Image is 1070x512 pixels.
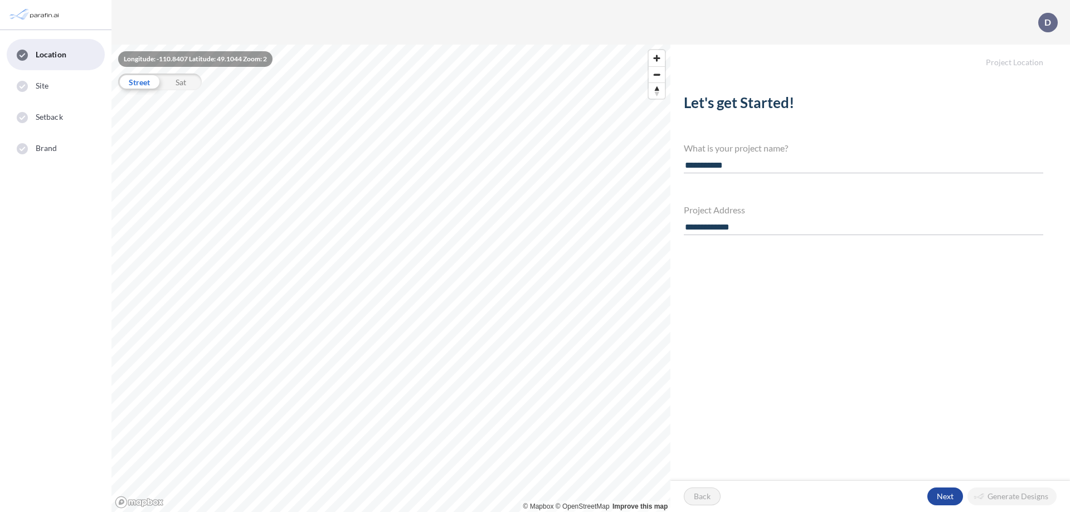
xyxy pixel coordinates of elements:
[111,45,670,512] canvas: Map
[684,143,1043,153] h4: What is your project name?
[649,82,665,99] button: Reset bearing to north
[649,50,665,66] button: Zoom in
[1044,17,1051,27] p: D
[36,143,57,154] span: Brand
[649,83,665,99] span: Reset bearing to north
[118,74,160,90] div: Street
[684,94,1043,116] h2: Let's get Started!
[670,45,1070,67] h5: Project Location
[523,503,554,510] a: Mapbox
[118,51,273,67] div: Longitude: -110.8407 Latitude: 49.1044 Zoom: 2
[160,74,202,90] div: Sat
[649,67,665,82] span: Zoom out
[36,80,48,91] span: Site
[649,66,665,82] button: Zoom out
[556,503,610,510] a: OpenStreetMap
[8,4,62,25] img: Parafin
[927,487,963,505] button: Next
[684,204,1043,215] h4: Project Address
[36,49,66,60] span: Location
[612,503,668,510] a: Improve this map
[937,491,954,502] p: Next
[36,111,63,123] span: Setback
[115,496,164,509] a: Mapbox homepage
